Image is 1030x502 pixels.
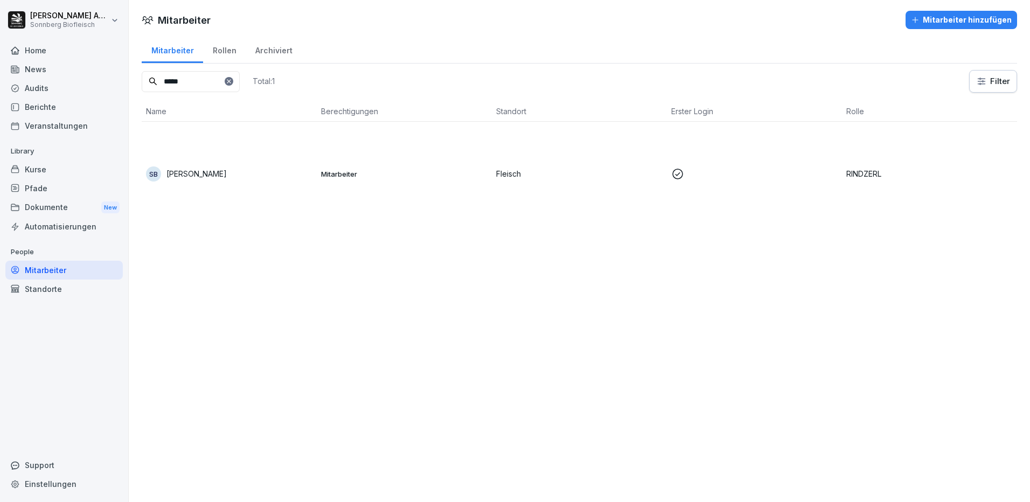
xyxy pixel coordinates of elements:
a: Mitarbeiter [142,36,203,63]
a: Veranstaltungen [5,116,123,135]
a: Pfade [5,179,123,198]
div: SB [146,166,161,182]
th: Standort [492,101,667,122]
p: People [5,243,123,261]
div: Filter [976,76,1010,87]
a: Mitarbeiter [5,261,123,280]
a: Archiviert [246,36,302,63]
a: Berichte [5,97,123,116]
a: Standorte [5,280,123,298]
a: News [5,60,123,79]
th: Erster Login [667,101,842,122]
a: Automatisierungen [5,217,123,236]
h1: Mitarbeiter [158,13,211,27]
p: [PERSON_NAME] [166,168,227,179]
div: Mitarbeiter hinzufügen [911,14,1012,26]
button: Filter [970,71,1017,92]
p: Mitarbeiter [321,169,488,179]
a: Einstellungen [5,475,123,493]
div: New [101,201,120,214]
th: Name [142,101,317,122]
p: RINDZERL [846,168,1013,179]
a: Home [5,41,123,60]
p: Sonnberg Biofleisch [30,21,109,29]
a: Audits [5,79,123,97]
button: Mitarbeiter hinzufügen [906,11,1017,29]
a: Rollen [203,36,246,63]
p: [PERSON_NAME] Anibas [30,11,109,20]
a: DokumenteNew [5,198,123,218]
p: Total: 1 [253,76,275,86]
p: Library [5,143,123,160]
p: Fleisch [496,168,663,179]
div: Support [5,456,123,475]
div: Dokumente [5,198,123,218]
th: Rolle [842,101,1017,122]
a: Kurse [5,160,123,179]
th: Berechtigungen [317,101,492,122]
